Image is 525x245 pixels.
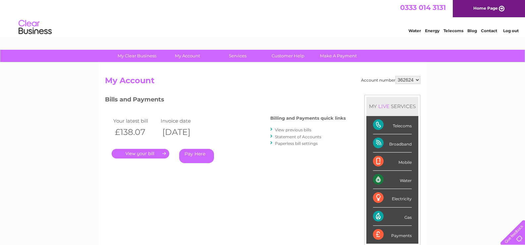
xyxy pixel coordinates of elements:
div: Telecoms [373,116,412,134]
a: 0333 014 3131 [400,3,446,12]
a: Services [210,50,265,62]
a: Make A Payment [311,50,366,62]
a: Statement of Accounts [275,134,321,139]
h2: My Account [105,76,420,89]
div: MY SERVICES [366,97,418,116]
td: Your latest bill [112,116,159,125]
a: View previous bills [275,127,311,132]
a: . [112,149,169,158]
div: Broadband [373,134,412,153]
a: Pay Here [179,149,214,163]
div: LIVE [377,103,391,109]
a: My Clear Business [110,50,164,62]
a: Log out [503,28,519,33]
a: Water [408,28,421,33]
td: Invoice date [159,116,207,125]
a: My Account [160,50,215,62]
h3: Bills and Payments [105,95,346,106]
div: Water [373,171,412,189]
div: Payments [373,226,412,244]
a: Paperless bill settings [275,141,318,146]
a: Blog [467,28,477,33]
a: Energy [425,28,440,33]
a: Customer Help [261,50,315,62]
div: Account number [361,76,420,84]
h4: Billing and Payments quick links [270,116,346,121]
div: Electricity [373,189,412,207]
img: logo.png [18,17,52,37]
th: [DATE] [159,125,207,139]
div: Gas [373,208,412,226]
div: Clear Business is a trading name of Verastar Limited (registered in [GEOGRAPHIC_DATA] No. 3667643... [106,4,419,32]
a: Contact [481,28,497,33]
div: Mobile [373,153,412,171]
th: £138.07 [112,125,159,139]
a: Telecoms [444,28,463,33]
